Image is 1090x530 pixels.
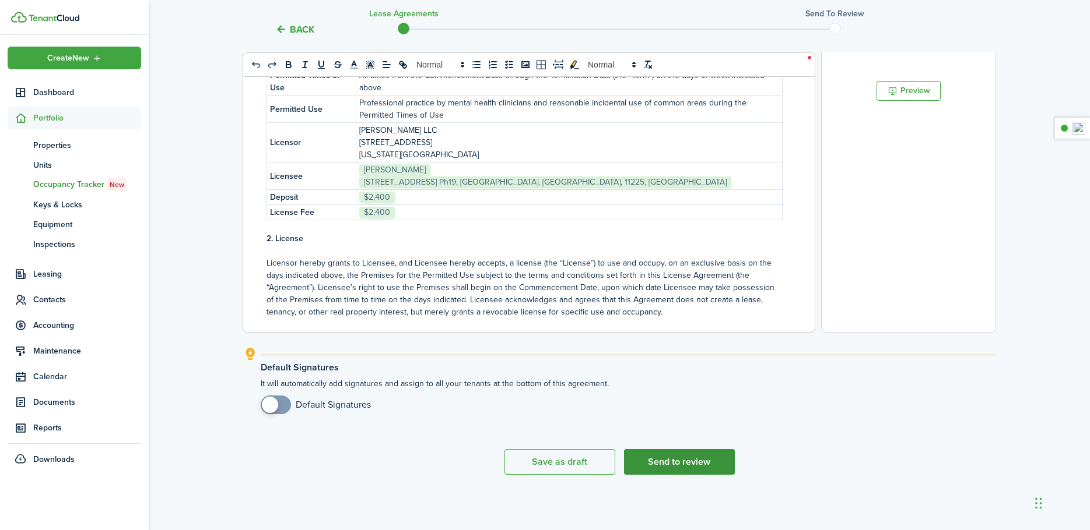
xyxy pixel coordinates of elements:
span: Calendar [33,370,141,383]
p: [PERSON_NAME] LLC [359,124,779,136]
button: bold [281,58,297,72]
button: italic [297,58,313,72]
span: Units [33,159,141,171]
button: Preview [877,81,941,101]
p: Licensor hereby grants to Licensee, and Licensee hereby accepts, a license (the “License”) to use... [267,257,783,318]
button: Open menu [8,47,141,69]
strong: License Fee [270,206,314,218]
strong: Licensee [270,170,303,182]
span: Dashboard [33,86,141,98]
strong: 3. License Fee [267,330,320,342]
span: Downloads [33,453,75,465]
span: Reports [33,422,141,434]
a: Equipment [8,214,141,234]
button: list: ordered [485,58,501,72]
span: Maintenance [33,345,141,357]
button: Save as draft [504,449,615,475]
button: Send to review [624,449,735,475]
a: Dashboard [8,81,141,104]
span: Equipment [33,218,141,231]
h3: Send to review [805,8,864,20]
button: strike [330,58,346,72]
span: Portfolio [33,112,141,124]
button: underline [313,58,330,72]
span: Documents [33,396,141,408]
p: [STREET_ADDRESS] [359,136,779,149]
span: [STREET_ADDRESS] Ph19, [GEOGRAPHIC_DATA], [GEOGRAPHIC_DATA], 11225, [GEOGRAPHIC_DATA] [359,176,731,188]
button: image [517,58,534,72]
a: Units [8,155,141,175]
span: Contacts [33,294,141,306]
span: $2,400 [359,207,395,218]
strong: Licensor [270,136,301,149]
span: Occupancy Tracker [33,178,141,191]
a: Keys & Locks [8,195,141,214]
button: Back [275,23,314,36]
span: Leasing [33,268,141,280]
strong: Permitted Times of Use [270,69,339,94]
img: TenantCloud [11,12,27,23]
i: outline [243,347,258,361]
span: Create New [47,54,89,62]
button: undo: undo [248,58,264,72]
button: list: check [501,58,517,72]
button: table-better [534,58,550,72]
explanation-title: Default Signatures [261,362,996,373]
span: $2,400 [359,192,395,203]
button: toggleMarkYellow: markYellow [566,58,583,72]
strong: 2. License [267,232,303,245]
iframe: Chat Widget [1032,474,1090,530]
img: TenantCloud [29,15,79,22]
span: New [110,179,124,190]
explanation-description: It will automatically add signatures and assign to all your tenants at the bottom of this agreement. [261,377,996,414]
button: redo: redo [264,58,281,72]
a: Occupancy TrackerNew [8,175,141,195]
p: Professional practice by mental health clinicians and reasonable incidental use of common areas d... [359,97,779,121]
span: Keys & Locks [33,199,141,211]
button: clean [640,58,656,72]
p: All times from the Commencement Date through the Termination Date (the “Term”) on the days of wee... [359,69,779,94]
strong: Deposit [270,191,298,203]
span: Accounting [33,319,141,331]
span: Properties [33,139,141,151]
span: [PERSON_NAME] [359,164,430,176]
button: list: bullet [468,58,485,72]
div: Drag [1035,486,1042,521]
a: Reports [8,416,141,439]
a: Inspections [8,234,141,254]
p: [US_STATE][GEOGRAPHIC_DATA] [359,149,779,161]
span: Inspections [33,238,141,250]
button: link [395,58,411,72]
h3: Lease Agreements [369,8,439,20]
a: Properties [8,135,141,155]
strong: Permitted Use [270,103,323,115]
button: pageBreak [550,58,566,72]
